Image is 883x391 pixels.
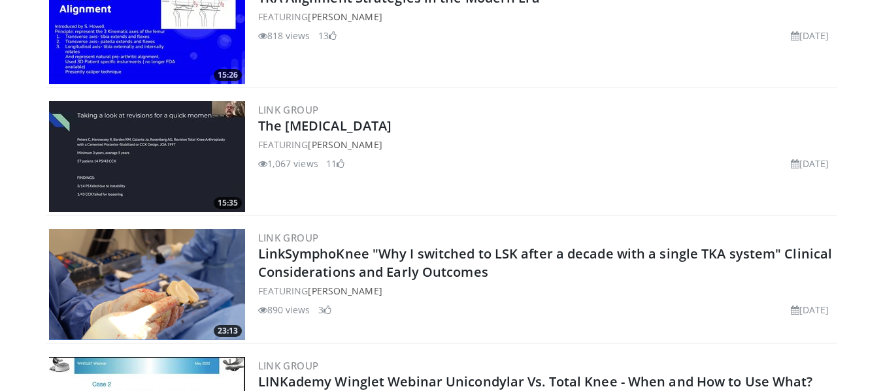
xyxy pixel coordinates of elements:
li: 11 [326,157,344,170]
a: [PERSON_NAME] [308,138,382,151]
span: 15:35 [214,197,242,209]
div: FEATURING [258,138,835,151]
a: LinkSymphoKnee "Why I switched to LSK after a decade with a single TKA system" Clinical Considera... [258,245,833,281]
li: [DATE] [791,29,829,42]
a: LINK Group [258,103,319,116]
li: 13 [318,29,337,42]
span: 23:13 [214,325,242,337]
a: [PERSON_NAME] [308,285,382,297]
span: 15:26 [214,69,242,81]
img: 3ae481c4-bb71-486e-adf4-2fddcf562bc6.300x170_q85_crop-smart_upscale.jpg [49,101,245,212]
li: 1,067 views [258,157,318,170]
img: ffef59cb-452d-46af-a763-a43419a573d1.png.300x170_q85_crop-smart_upscale.png [49,229,245,340]
div: FEATURING [258,10,835,23]
a: LINK Group [258,231,319,244]
a: The [MEDICAL_DATA] [258,117,392,134]
a: 15:35 [49,101,245,212]
li: [DATE] [791,157,829,170]
a: [PERSON_NAME] [308,10,382,23]
li: [DATE] [791,303,829,317]
a: LINK Group [258,359,319,372]
li: 890 views [258,303,310,317]
li: 3 [318,303,331,317]
div: FEATURING [258,284,835,298]
a: 23:13 [49,229,245,340]
li: 818 views [258,29,310,42]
